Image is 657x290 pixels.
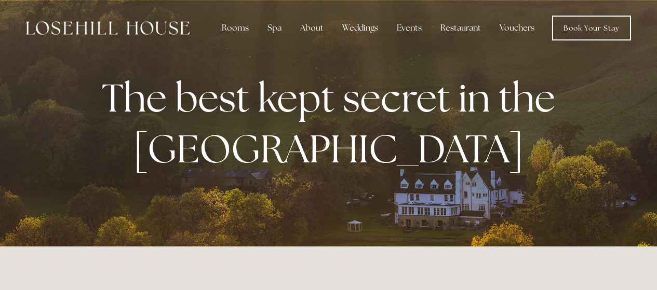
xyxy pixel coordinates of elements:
[334,18,386,38] div: Weddings
[552,16,631,40] a: Book Your Stay
[292,18,332,38] div: About
[259,18,290,38] div: Spa
[26,21,190,35] img: Losehill House
[102,72,564,174] strong: The best kept secret in the [GEOGRAPHIC_DATA]
[388,18,430,38] div: Events
[432,18,489,38] div: Restaurant
[491,18,543,38] a: Vouchers
[213,18,257,38] div: Rooms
